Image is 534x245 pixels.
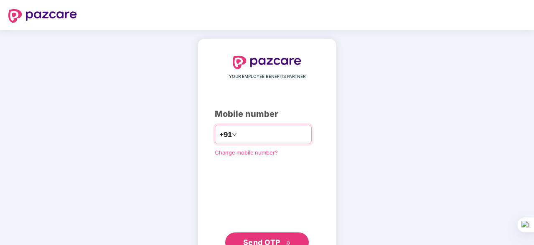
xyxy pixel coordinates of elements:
span: down [232,132,237,137]
span: +91 [219,129,232,140]
img: logo [233,56,301,69]
img: logo [8,9,77,23]
a: Change mobile number? [215,149,278,156]
div: Mobile number [215,108,319,121]
span: YOUR EMPLOYEE BENEFITS PARTNER [229,73,305,80]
